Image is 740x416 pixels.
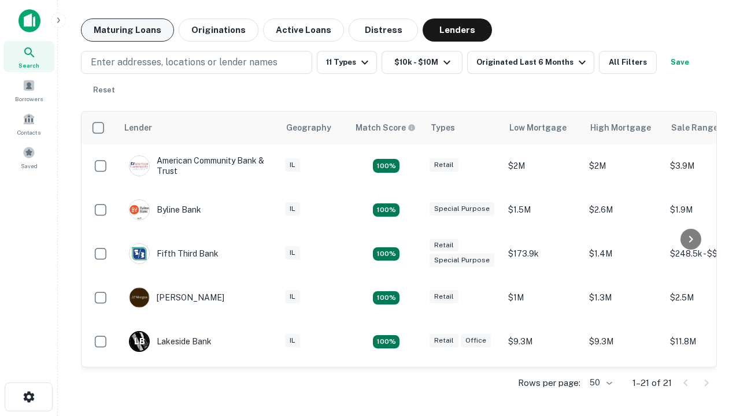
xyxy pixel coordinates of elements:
div: Byline Bank [129,199,201,220]
div: Matching Properties: 2, hasApolloMatch: undefined [373,247,399,261]
div: Retail [430,334,458,347]
button: 11 Types [317,51,377,74]
div: Matching Properties: 2, hasApolloMatch: undefined [373,159,399,173]
img: capitalize-icon.png [18,9,40,32]
div: Office [461,334,491,347]
img: picture [129,156,149,176]
button: Active Loans [263,18,344,42]
div: Retail [430,158,458,172]
div: Lender [124,121,152,135]
td: $2.7M [502,363,583,407]
div: American Community Bank & Trust [129,155,268,176]
div: Matching Properties: 2, hasApolloMatch: undefined [373,291,399,305]
div: Matching Properties: 3, hasApolloMatch: undefined [373,203,399,217]
span: Contacts [17,128,40,137]
th: Low Mortgage [502,112,583,144]
td: $173.9k [502,232,583,276]
div: Types [431,121,455,135]
th: Types [424,112,502,144]
a: Saved [3,142,54,173]
button: Distress [349,18,418,42]
th: Geography [279,112,349,144]
div: Geography [286,121,331,135]
div: Low Mortgage [509,121,567,135]
div: Special Purpose [430,254,494,267]
div: Retail [430,239,458,252]
a: Borrowers [3,75,54,106]
a: Contacts [3,108,54,139]
iframe: Chat Widget [682,324,740,379]
div: [PERSON_NAME] [129,287,224,308]
img: picture [129,200,149,220]
div: Fifth Third Bank [129,243,219,264]
td: $1.4M [583,232,664,276]
div: Capitalize uses an advanced AI algorithm to match your search with the best lender. The match sco... [356,121,416,134]
td: $1.5M [502,188,583,232]
button: Lenders [423,18,492,42]
span: Saved [21,161,38,170]
div: Originated Last 6 Months [476,55,589,69]
p: 1–21 of 21 [632,376,672,390]
td: $1M [502,276,583,320]
p: L B [134,336,145,348]
a: Search [3,41,54,72]
img: picture [129,244,149,263]
div: Sale Range [671,121,718,135]
td: $9.3M [502,320,583,363]
div: Matching Properties: 3, hasApolloMatch: undefined [373,335,399,349]
div: Special Purpose [430,202,494,216]
div: 50 [585,374,614,391]
p: Enter addresses, locations or lender names [91,55,277,69]
th: High Mortgage [583,112,664,144]
button: Reset [86,79,123,102]
td: $2M [583,144,664,188]
div: Lakeside Bank [129,331,212,352]
div: Retail [430,290,458,303]
button: Originated Last 6 Months [467,51,594,74]
td: $7M [583,363,664,407]
button: Enter addresses, locations or lender names [81,51,312,74]
th: Lender [117,112,279,144]
div: IL [285,158,300,172]
p: Rows per page: [518,376,580,390]
button: All Filters [599,51,657,74]
h6: Match Score [356,121,413,134]
div: High Mortgage [590,121,651,135]
div: IL [285,290,300,303]
td: $2.6M [583,188,664,232]
td: $2M [502,144,583,188]
th: Capitalize uses an advanced AI algorithm to match your search with the best lender. The match sco... [349,112,424,144]
span: Borrowers [15,94,43,103]
img: picture [129,288,149,307]
button: Originations [179,18,258,42]
button: $10k - $10M [382,51,462,74]
div: IL [285,202,300,216]
div: IL [285,246,300,259]
td: $9.3M [583,320,664,363]
button: Save your search to get updates of matches that match your search criteria. [661,51,698,74]
span: Search [18,61,39,70]
button: Maturing Loans [81,18,174,42]
td: $1.3M [583,276,664,320]
div: IL [285,334,300,347]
